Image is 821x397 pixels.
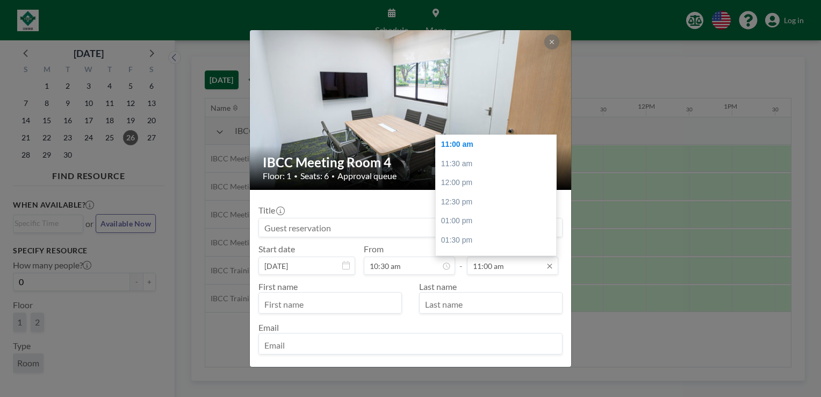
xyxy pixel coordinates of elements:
label: Last name [419,281,457,292]
input: Email [259,336,562,354]
span: Seats: 6 [300,171,329,181]
input: Guest reservation [259,218,562,237]
div: 02:00 pm [436,250,561,269]
div: 01:30 pm [436,231,561,250]
label: Title [258,205,284,216]
label: First name [258,281,298,292]
label: Start date [258,244,295,254]
div: 01:00 pm [436,211,561,231]
span: • [332,173,335,180]
label: Email [258,322,279,332]
h2: IBCC Meeting Room 4 [263,154,559,171]
div: 11:00 am [436,135,561,154]
span: Approval queue [337,171,397,181]
label: From [364,244,384,254]
span: - [459,247,463,271]
span: Floor: 1 [263,171,291,181]
img: 537.jpg [250,3,572,218]
div: 11:30 am [436,154,561,174]
div: 12:00 pm [436,173,561,193]
input: Last name [420,295,562,313]
span: • [294,172,298,180]
input: First name [259,295,401,313]
div: 12:30 pm [436,193,561,212]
